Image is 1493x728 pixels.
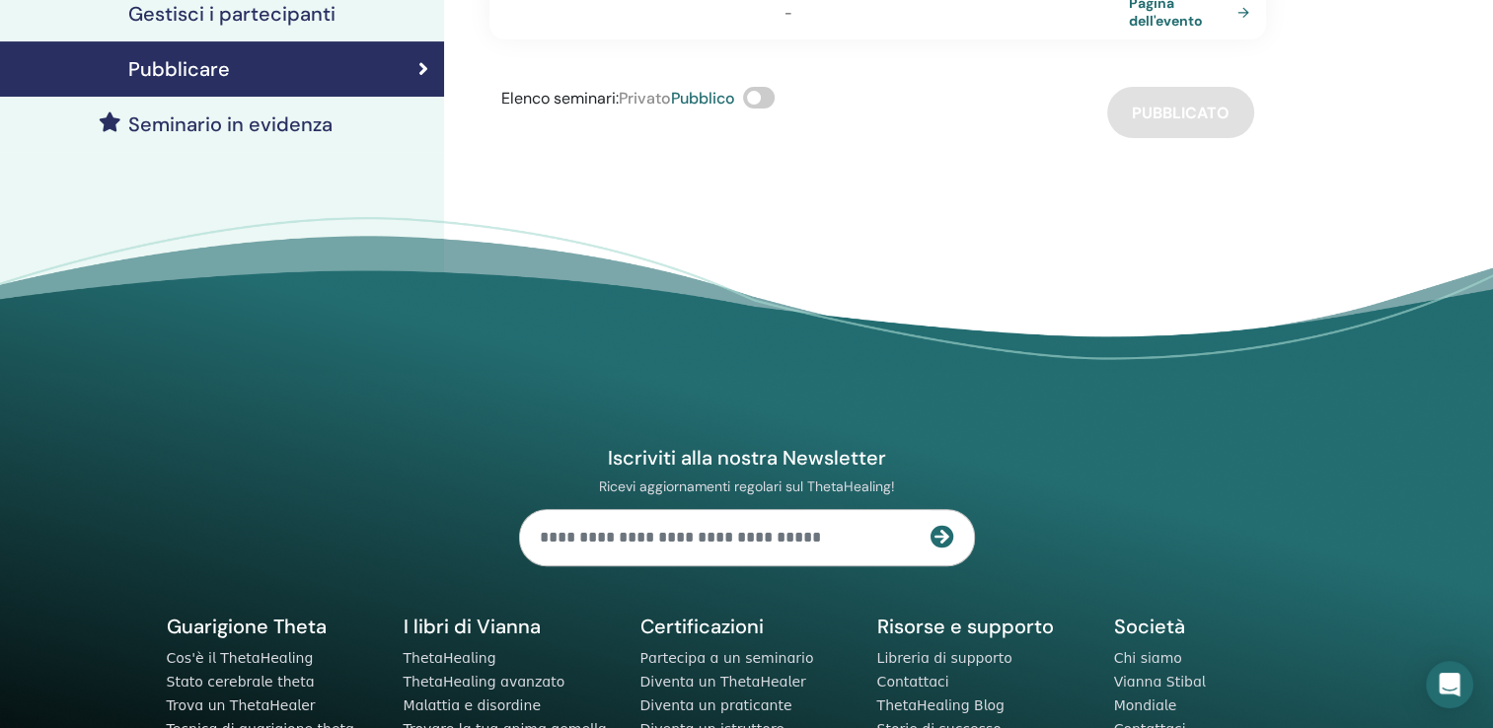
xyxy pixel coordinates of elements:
h4: Seminario in evidenza [128,112,333,136]
div: Apri Intercom Messenger [1426,661,1473,708]
p: Ricevi aggiornamenti regolari sul ThetaHealing! [519,477,975,495]
span: Pubblico [671,88,735,109]
h4: Gestisci i partecipanti [128,2,336,26]
h5: Certificazioni [640,614,854,639]
a: Malattia e disordine [404,697,541,713]
span: Privato [619,88,671,109]
a: Trova un ThetaHealer [167,697,316,713]
a: Partecipa a un seminario [640,650,814,666]
a: Diventa un ThetaHealer [640,674,806,690]
a: Chi siamo [1114,650,1182,666]
a: ThetaHealing [404,650,496,666]
a: Stato cerebrale theta [167,674,315,690]
span: Elenco seminari : [501,88,619,109]
h5: I libri di Vianna [404,614,617,639]
a: Vianna Stibal [1114,674,1206,690]
a: Mondiale [1114,697,1177,713]
a: ThetaHealing Blog [877,697,1005,713]
a: Cos'è il ThetaHealing [167,650,314,666]
h4: Pubblicare [128,57,230,81]
a: ThetaHealing avanzato [404,674,565,690]
a: Contattaci [877,674,949,690]
p: - [784,3,1129,24]
h4: Iscriviti alla nostra Newsletter [519,445,975,471]
a: Diventa un praticante [640,697,792,713]
h5: Società [1114,614,1327,639]
a: Libreria di supporto [877,650,1012,666]
h5: Risorse e supporto [877,614,1090,639]
h5: Guarigione Theta [167,614,380,639]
